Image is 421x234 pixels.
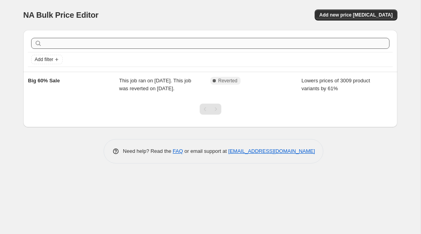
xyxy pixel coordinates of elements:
span: Big 60% Sale [28,78,60,84]
span: or email support at [183,148,228,154]
span: This job ran on [DATE]. This job was reverted on [DATE]. [119,78,191,91]
span: Add filter [35,56,53,63]
a: FAQ [173,148,183,154]
button: Add filter [31,55,63,64]
span: Add new price [MEDICAL_DATA] [319,12,393,18]
span: Lowers prices of 3009 product variants by 61% [302,78,370,91]
button: Add new price [MEDICAL_DATA] [315,9,397,20]
a: [EMAIL_ADDRESS][DOMAIN_NAME] [228,148,315,154]
nav: Pagination [200,104,221,115]
span: Need help? Read the [123,148,173,154]
span: NA Bulk Price Editor [23,11,98,19]
span: Reverted [218,78,237,84]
